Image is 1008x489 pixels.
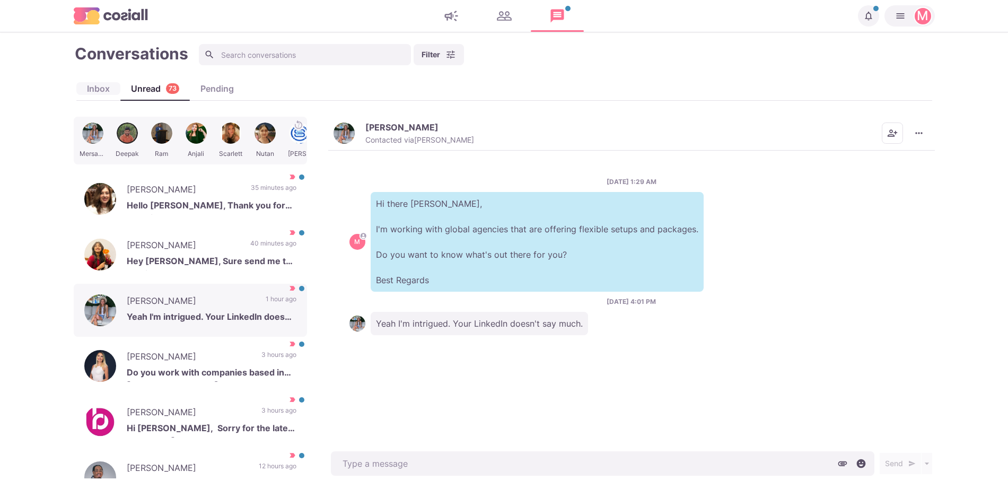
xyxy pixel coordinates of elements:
div: Martin [354,239,360,245]
img: logo [74,7,148,24]
p: 40 minutes ago [250,239,296,255]
p: [DATE] 4:01 PM [607,297,656,307]
p: Hi there [PERSON_NAME], I'm working with global agencies that are offering flexible setups and pa... [371,192,704,292]
button: Martin [884,5,935,27]
p: [PERSON_NAME] [127,183,240,199]
p: Do you work with companies based in [GEOGRAPHIC_DATA]? [127,366,296,382]
p: Contacted via [PERSON_NAME] [365,135,474,145]
p: 35 minutes ago [251,183,296,199]
p: [PERSON_NAME] [127,239,240,255]
p: Hello [PERSON_NAME], Thank you for reaching out to me. Please share more details. [127,199,296,215]
input: Search conversations [199,44,411,65]
p: 12 hours ago [259,461,296,477]
button: Add add contacts [882,123,903,144]
p: Hi [PERSON_NAME], Sorry for the late response. [GEOGRAPHIC_DATA]-based would be great. [PERSON_NAME] [127,422,296,438]
div: Unread [120,82,190,95]
img: Richard Carnes [84,406,116,438]
img: Mersaydes Curtis [334,123,355,144]
button: Filter [414,44,464,65]
p: [PERSON_NAME] [127,350,251,366]
img: Adriana Monaco-Costa [84,183,116,215]
div: Martin [917,10,928,22]
p: 1 hour ago [266,294,296,310]
button: Notifications [858,5,879,27]
p: [PERSON_NAME] [127,406,251,422]
img: Molly Clifford [84,350,116,382]
img: Mersaydes Curtis [84,294,116,326]
img: Sunita Bhuyan [84,239,116,270]
button: Attach files [835,456,851,471]
p: [PERSON_NAME] [127,461,248,477]
img: Mersaydes Curtis [349,316,365,331]
h1: Conversations [75,44,188,63]
p: [PERSON_NAME] [127,294,255,310]
svg: avatar [360,233,366,239]
p: 73 [169,84,177,94]
p: 3 hours ago [261,406,296,422]
p: 3 hours ago [261,350,296,366]
button: Mersaydes Curtis[PERSON_NAME]Contacted via[PERSON_NAME] [334,122,474,145]
p: Yeah I'm intrigued. Your LinkedIn doesn't say much. [127,310,296,326]
p: [PERSON_NAME] [365,122,439,133]
div: Pending [190,82,244,95]
div: Inbox [76,82,120,95]
button: Select emoji [853,456,869,471]
p: Yeah I'm intrigued. Your LinkedIn doesn't say much. [371,312,588,335]
p: Hey [PERSON_NAME], Sure send me the details. [127,255,296,270]
button: Send [880,453,921,474]
p: [DATE] 1:29 AM [607,177,656,187]
button: More menu [908,123,930,144]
